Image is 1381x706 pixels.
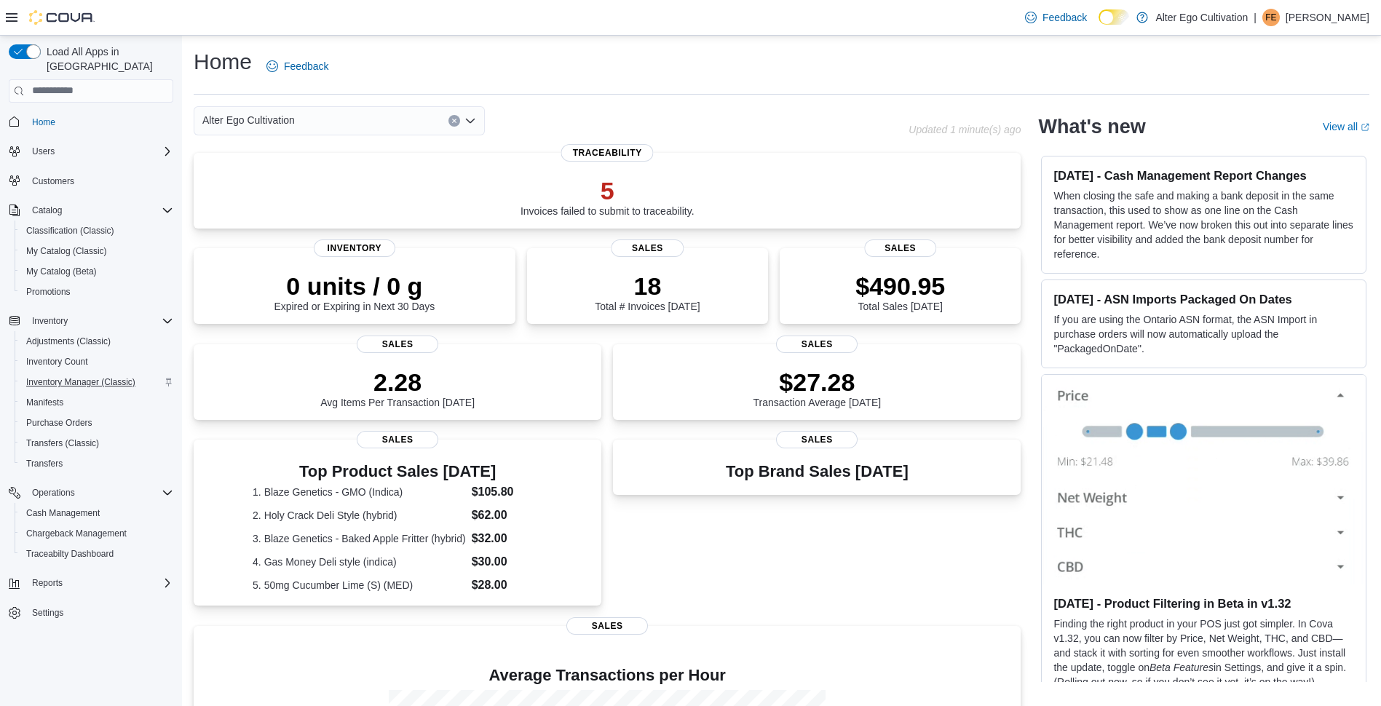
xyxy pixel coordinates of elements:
[320,368,475,397] p: 2.28
[521,176,695,217] div: Invoices failed to submit to traceability.
[26,356,88,368] span: Inventory Count
[20,455,173,472] span: Transfers
[32,577,63,589] span: Reports
[26,245,107,257] span: My Catalog (Classic)
[9,106,173,662] nav: Complex example
[15,221,179,241] button: Classification (Classic)
[1323,121,1369,132] a: View allExternal link
[253,508,466,523] dt: 2. Holy Crack Deli Style (hybrid)
[20,283,173,301] span: Promotions
[20,435,173,452] span: Transfers (Classic)
[26,574,173,592] span: Reports
[20,353,173,370] span: Inventory Count
[32,146,55,157] span: Users
[26,458,63,469] span: Transfers
[595,271,700,312] div: Total # Invoices [DATE]
[357,431,438,448] span: Sales
[15,503,179,523] button: Cash Management
[1254,9,1257,26] p: |
[357,336,438,353] span: Sales
[1361,123,1369,132] svg: External link
[26,417,92,429] span: Purchase Orders
[32,175,74,187] span: Customers
[15,241,179,261] button: My Catalog (Classic)
[1019,3,1093,32] a: Feedback
[20,353,94,370] a: Inventory Count
[26,225,114,237] span: Classification (Classic)
[253,578,466,592] dt: 5. 50mg Cucumber Lime (S) (MED)
[20,222,120,239] a: Classification (Classic)
[253,463,542,480] h3: Top Product Sales [DATE]
[29,10,95,25] img: Cova
[855,271,945,312] div: Total Sales [DATE]
[20,504,173,522] span: Cash Management
[26,484,81,501] button: Operations
[1149,662,1214,673] em: Beta Features
[26,312,74,330] button: Inventory
[472,530,543,547] dd: $32.00
[26,574,68,592] button: Reports
[1053,616,1354,689] p: Finding the right product in your POS just got simpler. In Cova v1.32, you can now filter by Pric...
[194,47,252,76] h1: Home
[26,286,71,298] span: Promotions
[26,604,69,622] a: Settings
[32,487,75,499] span: Operations
[26,312,173,330] span: Inventory
[26,548,114,560] span: Traceabilty Dashboard
[253,531,466,546] dt: 3. Blaze Genetics - Baked Apple Fritter (hybrid)
[3,483,179,503] button: Operations
[20,242,113,260] a: My Catalog (Classic)
[3,573,179,593] button: Reports
[26,528,127,539] span: Chargeback Management
[472,553,543,571] dd: $30.00
[753,368,882,408] div: Transaction Average [DATE]
[15,523,179,544] button: Chargeback Management
[595,271,700,301] p: 18
[20,283,76,301] a: Promotions
[20,525,132,542] a: Chargeback Management
[909,124,1021,135] p: Updated 1 minute(s) ago
[1053,312,1354,356] p: If you are using the Ontario ASN format, the ASN Import in purchase orders will now automatically...
[1053,168,1354,183] h3: [DATE] - Cash Management Report Changes
[20,545,119,563] a: Traceabilty Dashboard
[26,397,63,408] span: Manifests
[612,239,684,257] span: Sales
[26,266,97,277] span: My Catalog (Beta)
[753,368,882,397] p: $27.28
[15,331,179,352] button: Adjustments (Classic)
[464,115,476,127] button: Open list of options
[26,172,173,190] span: Customers
[1265,9,1276,26] span: FE
[561,144,654,162] span: Traceability
[1262,9,1280,26] div: Francisco Escobar
[1053,189,1354,261] p: When closing the safe and making a bank deposit in the same transaction, this used to show as one...
[20,394,173,411] span: Manifests
[20,545,173,563] span: Traceabilty Dashboard
[26,202,68,219] button: Catalog
[1053,596,1354,611] h3: [DATE] - Product Filtering in Beta in v1.32
[15,392,179,413] button: Manifests
[26,143,173,160] span: Users
[314,239,395,257] span: Inventory
[3,200,179,221] button: Catalog
[3,311,179,331] button: Inventory
[26,507,100,519] span: Cash Management
[3,602,179,623] button: Settings
[726,463,909,480] h3: Top Brand Sales [DATE]
[1099,9,1129,25] input: Dark Mode
[20,333,116,350] a: Adjustments (Classic)
[20,414,98,432] a: Purchase Orders
[26,143,60,160] button: Users
[274,271,435,312] div: Expired or Expiring in Next 30 Days
[253,555,466,569] dt: 4. Gas Money Deli style (indica)
[32,315,68,327] span: Inventory
[20,414,173,432] span: Purchase Orders
[26,437,99,449] span: Transfers (Classic)
[566,617,648,635] span: Sales
[32,116,55,128] span: Home
[1053,292,1354,306] h3: [DATE] - ASN Imports Packaged On Dates
[1042,10,1087,25] span: Feedback
[20,435,105,452] a: Transfers (Classic)
[472,507,543,524] dd: $62.00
